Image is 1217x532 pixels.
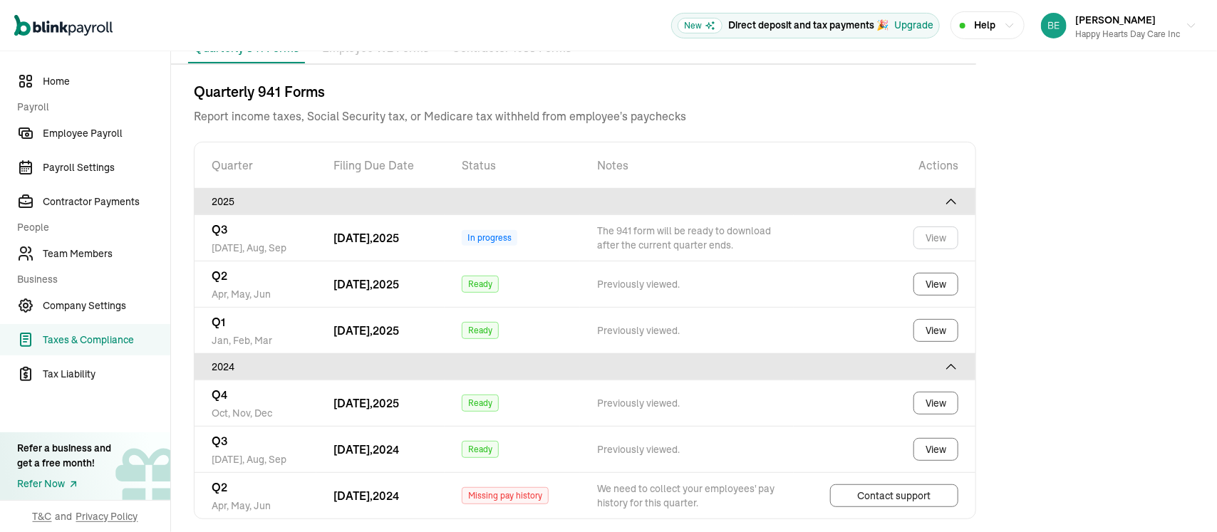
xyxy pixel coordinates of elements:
div: Ready [462,441,499,458]
span: Q2 [212,480,227,494]
span: T&C [33,509,52,523]
span: Help [974,18,995,33]
td: [DATE], 2024 [316,472,445,518]
button: View [913,226,958,249]
span: Q3 [212,434,227,448]
td: [DATE], 2025 [316,214,445,261]
div: Refer a business and get a free month! [17,441,111,471]
div: Ready [462,395,499,412]
div: Missing pay history [462,487,549,504]
p: Apr, May, Jun [212,496,299,513]
span: Contractor Payments [43,194,170,209]
div: In progress [462,230,517,246]
div: Notes [597,157,777,174]
span: Privacy Policy [76,509,138,523]
div: 2024 [212,360,958,374]
div: Ready [462,276,499,293]
button: View [913,392,958,414]
button: View [913,273,958,296]
button: View [913,438,958,461]
td: [DATE], 2025 [316,261,445,307]
div: Ready [462,322,499,339]
td: [DATE], 2025 [316,307,445,353]
td: Previously viewed. [580,380,794,426]
button: [PERSON_NAME]Happy Hearts Day Care Inc [1035,8,1203,43]
p: [DATE], Aug, Sep [212,449,299,466]
td: [DATE], 2024 [316,426,445,472]
span: Payroll [17,100,162,115]
span: Company Settings [43,298,170,313]
h3: Quarterly 941 Forms [194,82,976,102]
span: Payroll Settings [43,160,170,175]
div: Actions [811,157,958,174]
span: People [17,220,162,235]
td: Previously viewed. [580,261,794,307]
div: Status [462,157,563,174]
span: New [678,18,723,33]
button: Upgrade [894,18,933,33]
button: View [913,319,958,342]
nav: Global [14,5,113,46]
span: Home [43,74,170,89]
span: Team Members [43,246,170,261]
span: Employee Payroll [43,126,170,141]
div: Filing Due Date [333,157,428,174]
p: Jan, Feb, Mar [212,330,299,348]
span: Taxes & Compliance [43,333,170,348]
td: [DATE], 2025 [316,380,445,426]
div: Happy Hearts Day Care Inc [1075,28,1180,41]
div: Quarter [212,157,299,174]
span: Q2 [212,268,227,283]
p: Report income taxes, Social Security tax, or Medicare tax withheld from employee's paychecks [194,102,976,125]
p: Direct deposit and tax payments 🎉 [728,18,889,33]
span: [PERSON_NAME] [1075,14,1156,26]
span: Tax Liability [43,367,170,382]
td: We need to collect your employees' pay history for this quarter. [580,472,794,518]
span: Q4 [212,387,227,402]
p: [DATE], Aug, Sep [212,238,299,255]
iframe: Chat Widget [1146,464,1217,532]
td: Previously viewed. [580,307,794,353]
a: Refer Now [17,476,111,491]
div: 2025 [212,194,958,209]
p: Apr, May, Jun [212,284,299,301]
span: Q3 [212,222,227,236]
td: Previously viewed. [580,426,794,472]
td: The 941 form will be ready to download after the current quarter ends. [580,214,794,261]
span: Business [17,272,162,287]
button: Contact support [830,484,958,507]
button: Help [951,11,1025,39]
p: Oct, Nov, Dec [212,403,299,420]
span: Q1 [212,315,225,329]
